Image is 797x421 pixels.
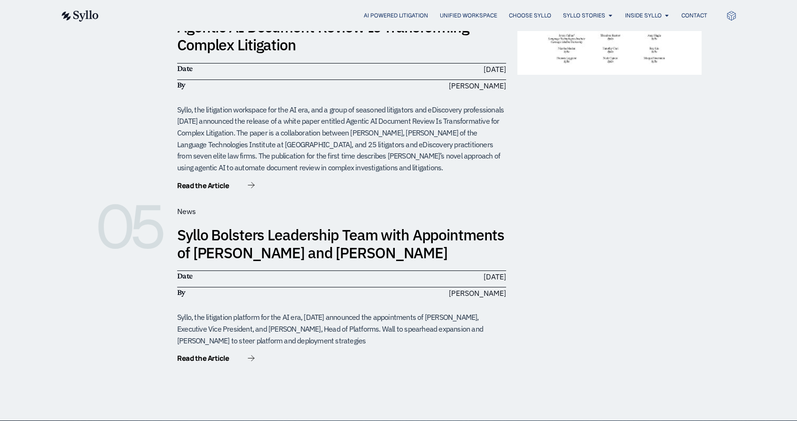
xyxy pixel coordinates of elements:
a: Inside Syllo [625,11,662,20]
a: Contact [681,11,707,20]
span: [PERSON_NAME] [449,80,506,91]
div: Syllo, the litigation platform for the AI era, [DATE] announced the appointments of [PERSON_NAME]... [177,311,506,346]
a: Read the Article [177,182,255,191]
a: Syllo Stories [563,11,605,20]
img: syllo [60,10,99,22]
h6: By [177,80,337,90]
h6: Date [177,271,337,281]
span: [PERSON_NAME] [449,287,506,299]
a: Read the Article [177,355,255,364]
time: [DATE] [484,64,506,74]
div: Syllo, the litigation workspace for the AI era, and a group of seasoned litigators and eDiscovery... [177,104,506,174]
nav: Menu [117,11,707,20]
a: Syllo Bolsters Leadership Team with Appointments of [PERSON_NAME] and [PERSON_NAME] [177,225,504,262]
span: Read the Article [177,355,229,362]
a: Choose Syllo [509,11,551,20]
h6: By [177,287,337,298]
span: Read the Article [177,182,229,189]
div: Menu Toggle [117,11,707,20]
time: [DATE] [484,272,506,281]
span: News [177,207,196,216]
a: Unified Workspace [440,11,497,20]
h6: 05 [95,206,166,248]
a: AI Powered Litigation [364,11,428,20]
h6: Date [177,64,337,74]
